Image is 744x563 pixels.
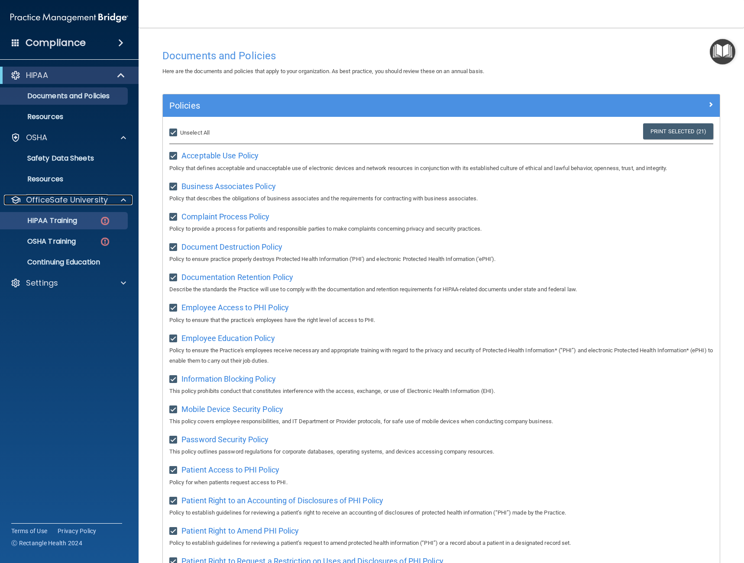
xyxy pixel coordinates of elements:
p: This policy outlines password regulations for corporate databases, operating systems, and devices... [169,447,713,457]
span: Patient Access to PHI Policy [181,465,279,474]
span: Employee Access to PHI Policy [181,303,289,312]
h5: Policies [169,101,574,110]
p: Documents and Policies [6,92,124,100]
h4: Documents and Policies [162,50,720,61]
h4: Compliance [26,37,86,49]
span: Employee Education Policy [181,334,275,343]
p: Policy for when patients request access to PHI. [169,477,713,488]
p: OfficeSafe University [26,195,108,205]
span: Information Blocking Policy [181,374,276,383]
a: Policies [169,99,713,113]
p: Policy to ensure the Practice's employees receive necessary and appropriate training with regard ... [169,345,713,366]
a: OfficeSafe University [10,195,126,205]
a: Settings [10,278,126,288]
p: Safety Data Sheets [6,154,124,163]
span: Documentation Retention Policy [181,273,293,282]
p: Settings [26,278,58,288]
p: HIPAA Training [6,216,77,225]
p: Policy to establish guidelines for reviewing a patient’s right to receive an accounting of disclo... [169,508,713,518]
span: Unselect All [180,129,210,136]
input: Unselect All [169,129,179,136]
a: OSHA [10,132,126,143]
a: Terms of Use [11,527,47,535]
p: Policy to provide a process for patients and responsible parties to make complaints concerning pr... [169,224,713,234]
p: Continuing Education [6,258,124,267]
span: Document Destruction Policy [181,242,282,251]
p: Resources [6,113,124,121]
span: Patient Right to an Accounting of Disclosures of PHI Policy [181,496,383,505]
p: This policy prohibits conduct that constitutes interference with the access, exchange, or use of ... [169,386,713,396]
p: Describe the standards the Practice will use to comply with the documentation and retention requi... [169,284,713,295]
span: Mobile Device Security Policy [181,405,283,414]
button: Open Resource Center [710,39,735,64]
p: Policy that describes the obligations of business associates and the requirements for contracting... [169,193,713,204]
span: Ⓒ Rectangle Health 2024 [11,539,82,547]
p: OSHA Training [6,237,76,246]
img: danger-circle.6113f641.png [100,236,110,247]
span: Here are the documents and policies that apply to your organization. As best practice, you should... [162,68,484,74]
a: Privacy Policy [58,527,97,535]
p: This policy covers employee responsibilities, and IT Department or Provider protocols, for safe u... [169,416,713,427]
p: Policy to ensure practice properly destroys Protected Health Information ('PHI') and electronic P... [169,254,713,264]
span: Password Security Policy [181,435,268,444]
p: OSHA [26,132,48,143]
p: Policy to ensure that the practice's employees have the right level of access to PHI. [169,315,713,325]
span: Business Associates Policy [181,182,276,191]
span: Acceptable Use Policy [181,151,259,160]
a: Print Selected (21) [643,123,713,139]
img: danger-circle.6113f641.png [100,216,110,226]
img: PMB logo [10,9,128,26]
span: Complaint Process Policy [181,212,269,221]
p: HIPAA [26,70,48,80]
p: Policy to establish guidelines for reviewing a patient’s request to amend protected health inform... [169,538,713,548]
p: Policy that defines acceptable and unacceptable use of electronic devices and network resources i... [169,163,713,174]
a: HIPAA [10,70,126,80]
span: Patient Right to Amend PHI Policy [181,526,299,535]
p: Resources [6,175,124,183]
